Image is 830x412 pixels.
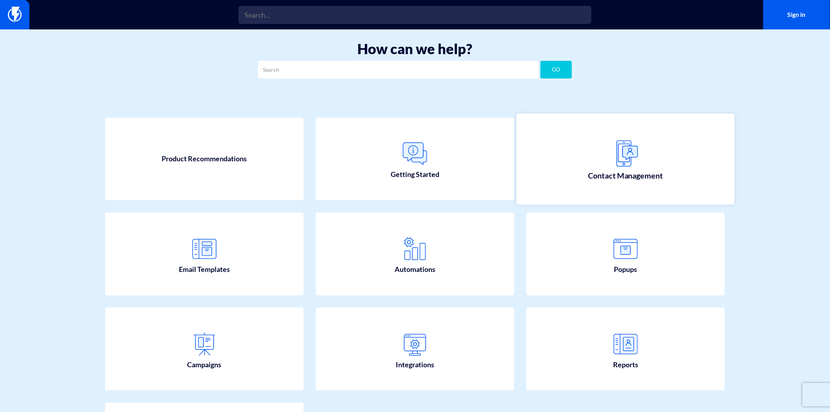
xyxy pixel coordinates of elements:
a: Product Recommendations [105,118,304,201]
span: Automations [395,264,435,275]
span: Getting Started [391,170,439,180]
a: Popups [526,213,725,295]
h1: How can we help? [12,41,818,57]
span: Email Templates [179,264,230,275]
a: Automations [316,213,514,295]
a: Contact Management [517,113,735,204]
span: Campaigns [187,360,221,370]
button: GO [541,61,572,78]
span: Contact Management [588,171,663,182]
span: Popups [614,264,637,275]
input: Search [258,61,539,78]
span: Integrations [396,360,434,370]
input: Search... [238,6,592,24]
a: Getting Started [316,118,514,201]
span: Product Recommendations [162,154,247,164]
a: Reports [526,308,725,390]
a: Integrations [316,308,514,390]
a: Campaigns [105,308,304,390]
a: Email Templates [105,213,304,295]
span: Reports [613,360,638,370]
